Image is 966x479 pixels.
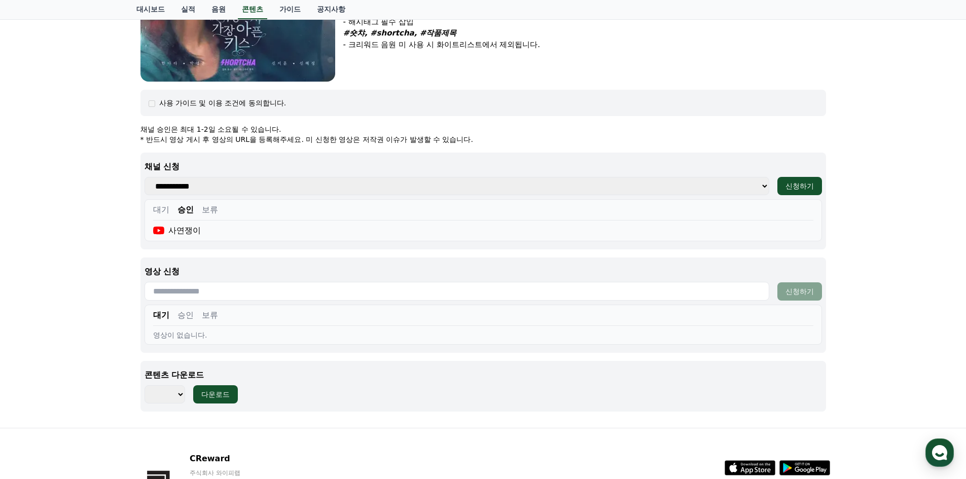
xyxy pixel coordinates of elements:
[145,161,822,173] p: 채널 신청
[777,177,822,195] button: 신청하기
[157,337,169,345] span: 설정
[153,330,813,340] div: 영상이 없습니다.
[159,98,287,108] div: 사용 가이드 및 이용 조건에 동의합니다.
[153,204,169,216] button: 대기
[343,16,826,28] p: - 해시태그 필수 삽입
[177,204,194,216] button: 승인
[3,321,67,347] a: 홈
[201,389,230,399] div: 다운로드
[193,385,238,403] button: 다운로드
[145,266,822,278] p: 영상 신청
[140,134,826,144] p: * 반드시 영상 게시 후 영상의 URL을 등록해주세요. 미 신청한 영상은 저작권 이슈가 발생할 수 있습니다.
[785,286,814,297] div: 신청하기
[67,321,131,347] a: 대화
[145,369,822,381] p: 콘텐츠 다운로드
[785,181,814,191] div: 신청하기
[32,337,38,345] span: 홈
[93,337,105,345] span: 대화
[202,309,218,321] button: 보류
[777,282,822,301] button: 신청하기
[190,469,313,477] p: 주식회사 와이피랩
[153,309,169,321] button: 대기
[177,309,194,321] button: 승인
[140,124,826,134] p: 채널 승인은 최대 1-2일 소요될 수 있습니다.
[343,39,826,51] p: - 크리워드 음원 미 사용 시 화이트리스트에서 제외됩니다.
[190,453,313,465] p: CReward
[153,225,201,237] div: 사연쟁이
[131,321,195,347] a: 설정
[343,28,457,38] em: #숏챠, #shortcha, #작품제목
[202,204,218,216] button: 보류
